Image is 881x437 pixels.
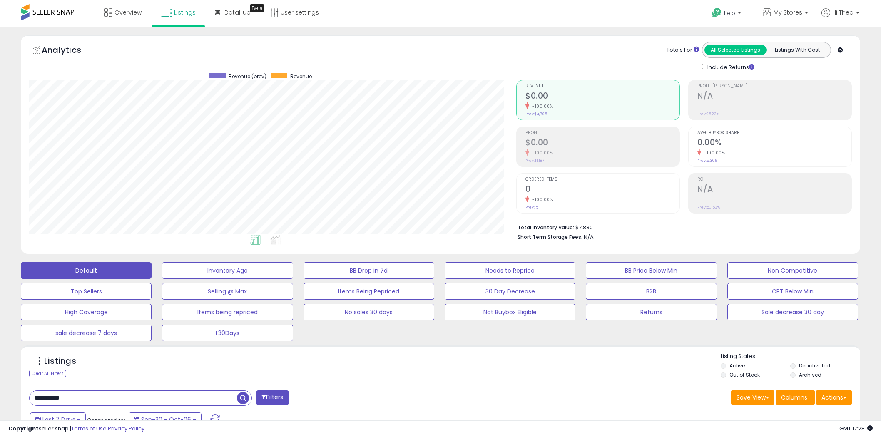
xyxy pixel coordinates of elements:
[162,262,293,279] button: Inventory Age
[529,150,553,156] small: -100.00%
[250,4,264,12] div: Tooltip anchor
[799,362,830,369] label: Deactivated
[697,205,720,210] small: Prev: 50.53%
[712,7,722,18] i: Get Help
[704,45,767,55] button: All Selected Listings
[304,283,434,300] button: Items Being Repriced
[518,222,846,232] li: $7,830
[304,304,434,320] button: No sales 30 days
[821,8,859,27] a: Hi Thea
[525,84,679,89] span: Revenue
[731,390,774,405] button: Save View
[445,283,575,300] button: 30 Day Decrease
[162,304,293,320] button: Items being repriced
[525,205,538,210] small: Prev: 15
[518,233,582,241] b: Short Term Storage Fees:
[174,8,196,17] span: Listings
[697,84,851,89] span: Profit [PERSON_NAME]
[705,1,749,27] a: Help
[667,46,699,54] div: Totals For
[256,390,289,405] button: Filters
[799,371,821,378] label: Archived
[21,283,152,300] button: Top Sellers
[696,62,764,72] div: Include Returns
[445,304,575,320] button: Not Buybox Eligible
[44,355,76,367] h5: Listings
[724,10,735,17] span: Help
[525,91,679,102] h2: $0.00
[697,184,851,196] h2: N/A
[774,8,802,17] span: My Stores
[29,370,66,377] div: Clear All Filters
[697,131,851,135] span: Avg. Buybox Share
[697,112,719,117] small: Prev: 25.23%
[701,150,725,156] small: -100.00%
[108,425,144,432] a: Privacy Policy
[781,393,807,402] span: Columns
[525,131,679,135] span: Profit
[518,224,574,231] b: Total Inventory Value:
[839,425,873,432] span: 2025-10-14 17:28 GMT
[776,390,815,405] button: Columns
[766,45,828,55] button: Listings With Cost
[229,73,266,80] span: Revenue (prev)
[697,138,851,149] h2: 0.00%
[71,425,107,432] a: Terms of Use
[21,304,152,320] button: High Coverage
[162,283,293,300] button: Selling @ Max
[525,158,544,163] small: Prev: $1,187
[729,362,745,369] label: Active
[721,353,860,360] p: Listing States:
[525,177,679,182] span: Ordered Items
[529,103,553,109] small: -100.00%
[529,196,553,203] small: -100.00%
[8,425,144,433] div: seller snap | |
[697,177,851,182] span: ROI
[290,73,312,80] span: Revenue
[525,112,547,117] small: Prev: $4,705
[525,184,679,196] h2: 0
[304,262,434,279] button: BB Drop in 7d
[445,262,575,279] button: Needs to Reprice
[8,425,39,432] strong: Copyright
[586,304,717,320] button: Returns
[586,262,717,279] button: BB Price Below Min
[697,91,851,102] h2: N/A
[21,325,152,341] button: sale decrease 7 days
[114,8,142,17] span: Overview
[586,283,717,300] button: B2B
[697,158,717,163] small: Prev: 5.30%
[584,233,594,241] span: N/A
[525,138,679,149] h2: $0.00
[727,283,858,300] button: CPT Below Min
[21,262,152,279] button: Default
[832,8,854,17] span: Hi Thea
[727,304,858,320] button: Sale decrease 30 day
[729,371,760,378] label: Out of Stock
[224,8,251,17] span: DataHub
[727,262,858,279] button: Non Competitive
[816,390,852,405] button: Actions
[42,44,97,58] h5: Analytics
[162,325,293,341] button: L30Days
